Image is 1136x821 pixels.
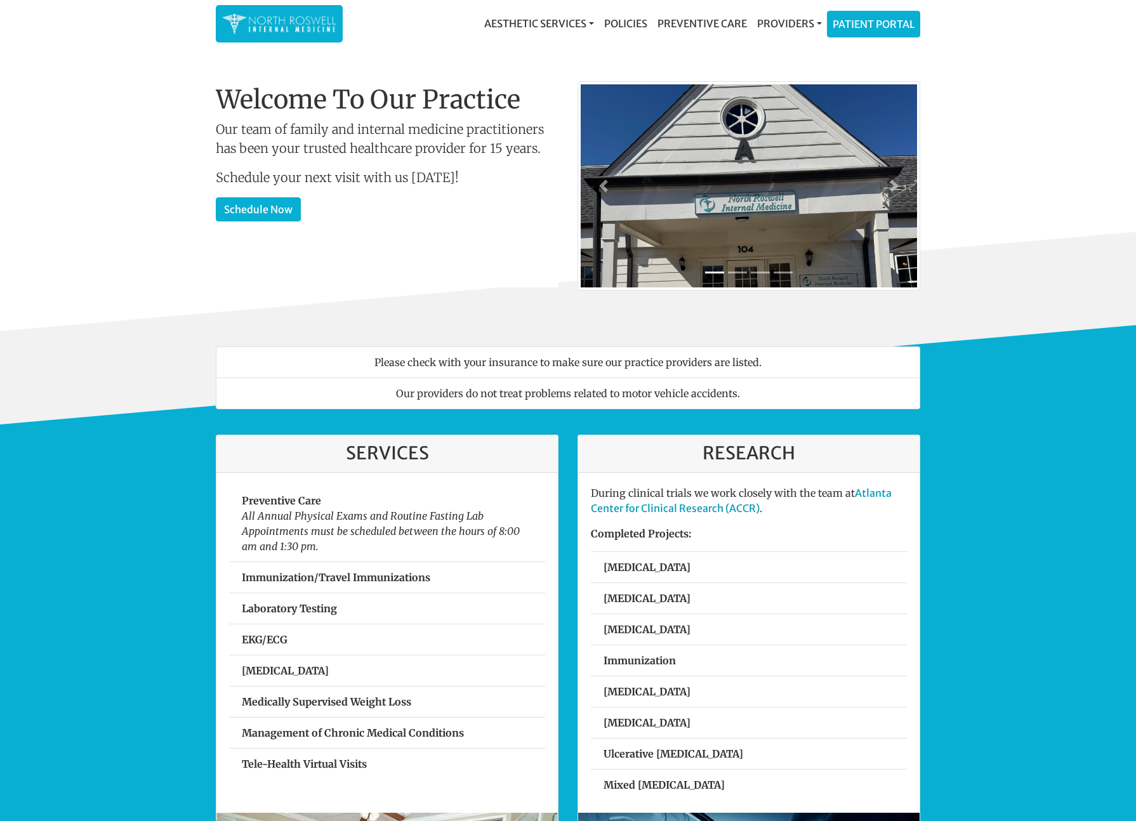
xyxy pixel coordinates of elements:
[828,11,920,37] a: Patient Portal
[604,716,690,729] strong: [MEDICAL_DATA]
[216,168,558,187] p: Schedule your next visit with us [DATE]!
[604,623,690,636] strong: [MEDICAL_DATA]
[242,633,287,646] strong: EKG/ECG
[242,571,430,584] strong: Immunization/Travel Immunizations
[242,695,411,708] strong: Medically Supervised Weight Loss
[216,197,301,221] a: Schedule Now
[479,11,599,36] a: Aesthetic Services
[604,654,676,667] strong: Immunization
[591,485,907,516] p: During clinical trials we work closely with the team at .
[591,443,907,464] h3: Research
[242,602,337,615] strong: Laboratory Testing
[222,11,336,36] img: North Roswell Internal Medicine
[242,494,321,507] strong: Preventive Care
[242,758,367,770] strong: Tele-Health Virtual Visits
[242,726,464,739] strong: Management of Chronic Medical Conditions
[591,487,892,515] a: Atlanta Center for Clinical Research (ACCR)
[604,778,725,791] strong: Mixed [MEDICAL_DATA]
[242,509,520,553] em: All Annual Physical Exams and Routine Fasting Lab Appointments must be scheduled between the hour...
[216,120,558,158] p: Our team of family and internal medicine practitioners has been your trusted healthcare provider ...
[216,84,558,115] h1: Welcome To Our Practice
[216,346,920,378] li: Please check with your insurance to make sure our practice providers are listed.
[752,11,827,36] a: Providers
[604,592,690,605] strong: [MEDICAL_DATA]
[591,527,692,540] strong: Completed Projects:
[229,443,545,464] h3: Services
[652,11,752,36] a: Preventive Care
[242,664,329,677] strong: [MEDICAL_DATA]
[216,378,920,409] li: Our providers do not treat problems related to motor vehicle accidents.
[604,747,743,760] strong: Ulcerative [MEDICAL_DATA]
[599,11,652,36] a: Policies
[604,561,690,574] strong: [MEDICAL_DATA]
[604,685,690,698] strong: [MEDICAL_DATA]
